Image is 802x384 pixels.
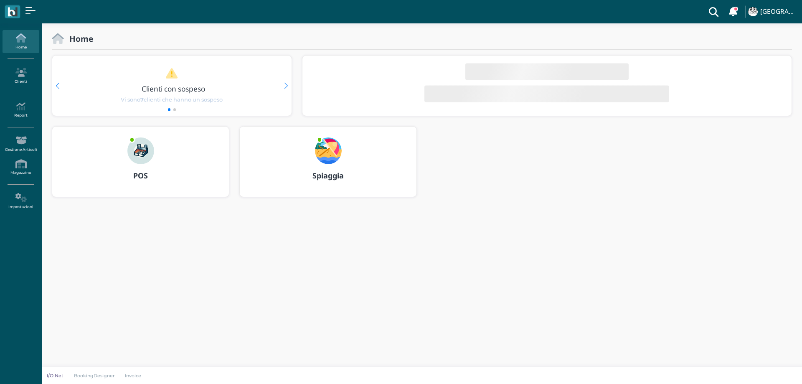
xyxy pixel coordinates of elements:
img: ... [127,137,154,164]
b: 7 [140,97,144,103]
h4: [GEOGRAPHIC_DATA] [760,8,797,15]
a: Gestione Articoli [3,132,39,155]
a: Clienti con sospeso Vi sono7clienti che hanno un sospeso [68,68,275,104]
div: Next slide [284,83,288,89]
a: ... [GEOGRAPHIC_DATA] [747,2,797,22]
a: Magazzino [3,156,39,179]
span: Vi sono clienti che hanno un sospeso [121,96,223,104]
b: POS [133,170,148,181]
div: 1 / 2 [52,56,292,116]
iframe: Help widget launcher [743,358,795,377]
div: Previous slide [56,83,59,89]
a: ... Spiaggia [239,126,417,207]
a: Home [3,30,39,53]
h2: Home [64,34,93,43]
img: logo [8,7,17,17]
h3: Clienti con sospeso [70,85,277,93]
b: Spiaggia [312,170,344,181]
img: ... [315,137,342,164]
a: Clienti [3,64,39,87]
a: Report [3,99,39,122]
a: ... POS [52,126,229,207]
a: Impostazioni [3,190,39,213]
img: ... [748,7,757,16]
